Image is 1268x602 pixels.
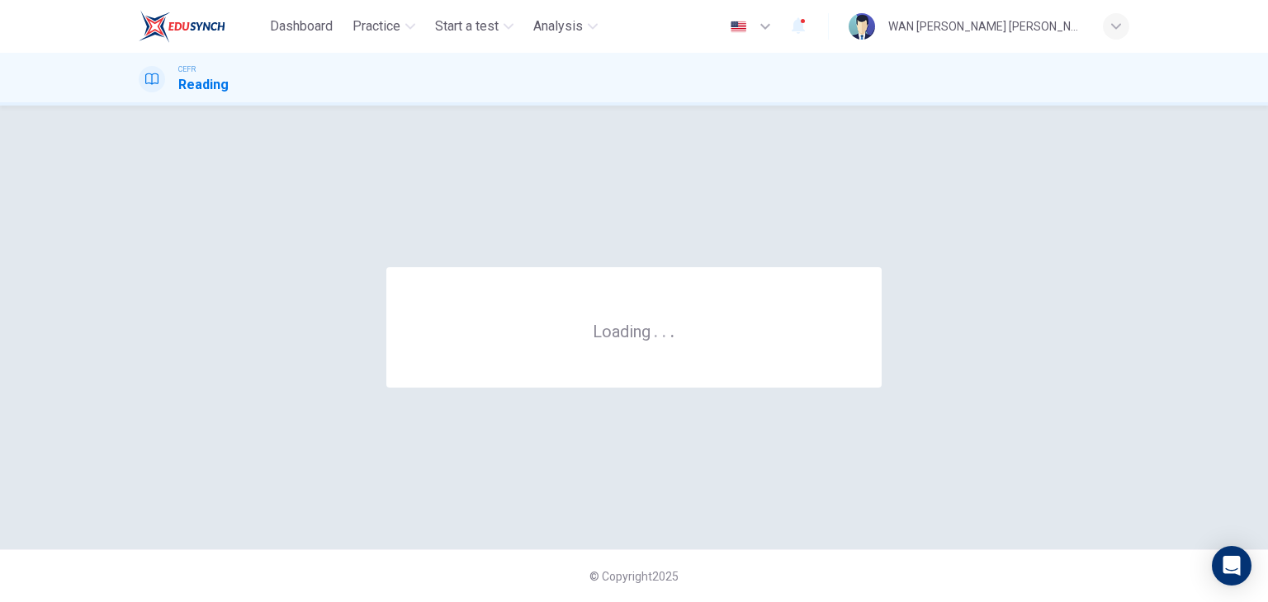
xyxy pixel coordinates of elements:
span: Dashboard [270,16,333,36]
a: EduSynch logo [139,10,263,43]
h6: Loading [593,320,675,341]
img: EduSynch logo [139,10,225,43]
h6: . [653,316,659,343]
span: Start a test [435,16,499,36]
img: en [728,21,749,33]
span: Analysis [533,16,583,36]
button: Dashboard [263,12,339,41]
span: © Copyright 2025 [589,570,679,583]
div: Open Intercom Messenger [1212,546,1251,586]
h6: . [669,316,675,343]
button: Analysis [527,12,604,41]
img: Profile picture [849,13,875,40]
button: Start a test [428,12,520,41]
span: CEFR [178,63,196,75]
h6: . [661,316,667,343]
button: Practice [346,12,422,41]
div: WAN [PERSON_NAME] [PERSON_NAME] [PERSON_NAME] [888,16,1083,36]
span: Practice [352,16,400,36]
h1: Reading [178,75,229,95]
